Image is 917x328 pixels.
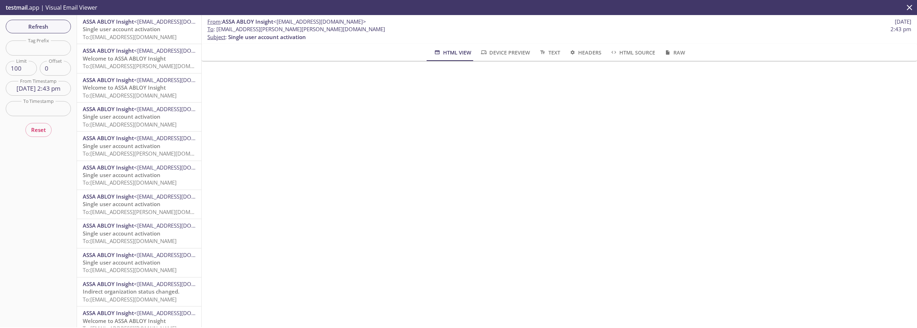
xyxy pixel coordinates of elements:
span: HTML Source [610,48,655,57]
span: Raw [664,48,685,57]
span: Single user account activation [83,113,160,120]
div: ASSA ABLOY Insight<[EMAIL_ADDRESS][DOMAIN_NAME]>Single user account activationTo:[EMAIL_ADDRESS][... [77,161,201,190]
span: <[EMAIL_ADDRESS][DOMAIN_NAME]> [134,193,227,200]
div: ASSA ABLOY Insight<[EMAIL_ADDRESS][DOMAIN_NAME]>Single user account activationTo:[EMAIL_ADDRESS][... [77,219,201,248]
span: ASSA ABLOY Insight [83,222,134,229]
span: : [EMAIL_ADDRESS][PERSON_NAME][PERSON_NAME][DOMAIN_NAME] [207,25,385,33]
span: <[EMAIL_ADDRESS][DOMAIN_NAME]> [134,222,227,229]
span: : [207,18,366,25]
button: Reset [25,123,52,137]
div: ASSA ABLOY Insight<[EMAIL_ADDRESS][DOMAIN_NAME]>Welcome to ASSA ABLOY InsightTo:[EMAIL_ADDRESS][D... [77,73,201,102]
span: Welcome to ASSA ABLOY Insight [83,317,166,324]
div: ASSA ABLOY Insight<[EMAIL_ADDRESS][DOMAIN_NAME]>Indirect organization status changed.To:[EMAIL_AD... [77,277,201,306]
span: <[EMAIL_ADDRESS][DOMAIN_NAME]> [134,18,227,25]
span: <[EMAIL_ADDRESS][DOMAIN_NAME]> [134,309,227,317]
span: <[EMAIL_ADDRESS][DOMAIN_NAME]> [134,251,227,258]
span: Refresh [11,22,65,31]
span: Text [539,48,560,57]
span: Single user account activation [83,142,160,149]
span: To [207,25,213,33]
span: [DATE] [895,18,911,25]
span: To: [EMAIL_ADDRESS][DOMAIN_NAME] [83,237,177,244]
span: ASSA ABLOY Insight [83,18,134,25]
span: <[EMAIL_ADDRESS][DOMAIN_NAME]> [134,76,227,84]
span: To: [EMAIL_ADDRESS][PERSON_NAME][DOMAIN_NAME] [83,208,218,215]
span: <[EMAIL_ADDRESS][DOMAIN_NAME]> [134,134,227,142]
span: Single user account activation [228,33,306,41]
span: Single user account activation [83,25,160,33]
span: To: [EMAIL_ADDRESS][DOMAIN_NAME] [83,33,177,41]
span: Indirect organization status changed. [83,288,179,295]
span: ASSA ABLOY Insight [83,251,134,258]
button: Refresh [6,20,71,33]
span: <[EMAIL_ADDRESS][DOMAIN_NAME]> [134,105,227,113]
span: <[EMAIL_ADDRESS][DOMAIN_NAME]> [134,280,227,287]
span: To: [EMAIL_ADDRESS][DOMAIN_NAME] [83,296,177,303]
span: Single user account activation [83,259,160,266]
span: ASSA ABLOY Insight [222,18,273,25]
span: Single user account activation [83,230,160,237]
span: To: [EMAIL_ADDRESS][PERSON_NAME][DOMAIN_NAME] [83,150,218,157]
span: To: [EMAIL_ADDRESS][DOMAIN_NAME] [83,121,177,128]
span: ASSA ABLOY Insight [83,47,134,54]
span: Subject [207,33,225,41]
span: HTML View [433,48,471,57]
span: To: [EMAIL_ADDRESS][DOMAIN_NAME] [83,92,177,99]
span: ASSA ABLOY Insight [83,193,134,200]
span: Welcome to ASSA ABLOY Insight [83,84,166,91]
span: To: [EMAIL_ADDRESS][DOMAIN_NAME] [83,266,177,274]
span: ASSA ABLOY Insight [83,280,134,287]
span: Headers [569,48,601,57]
span: ASSA ABLOY Insight [83,164,134,171]
span: testmail [6,4,28,11]
span: Device Preview [480,48,530,57]
span: Reset [31,125,46,134]
span: 2:43 pm [890,25,911,33]
span: Single user account activation [83,200,160,208]
div: ASSA ABLOY Insight<[EMAIL_ADDRESS][DOMAIN_NAME]>Single user account activationTo:[EMAIL_ADDRESS][... [77,190,201,219]
span: ASSA ABLOY Insight [83,309,134,317]
span: ASSA ABLOY Insight [83,76,134,84]
span: Single user account activation [83,171,160,179]
span: From [207,18,221,25]
div: ASSA ABLOY Insight<[EMAIL_ADDRESS][DOMAIN_NAME]>Single user account activationTo:[EMAIL_ADDRESS][... [77,103,201,131]
span: To: [EMAIL_ADDRESS][PERSON_NAME][DOMAIN_NAME] [83,62,218,70]
span: Welcome to ASSA ABLOY Insight [83,55,166,62]
p: : [207,25,911,41]
div: ASSA ABLOY Insight<[EMAIL_ADDRESS][DOMAIN_NAME]>Welcome to ASSA ABLOY InsightTo:[EMAIL_ADDRESS][P... [77,44,201,73]
span: To: [EMAIL_ADDRESS][DOMAIN_NAME] [83,179,177,186]
div: ASSA ABLOY Insight<[EMAIL_ADDRESS][DOMAIN_NAME]>Single user account activationTo:[EMAIL_ADDRESS][... [77,15,201,44]
span: <[EMAIL_ADDRESS][DOMAIN_NAME]> [273,18,366,25]
div: ASSA ABLOY Insight<[EMAIL_ADDRESS][DOMAIN_NAME]>Single user account activationTo:[EMAIL_ADDRESS][... [77,132,201,160]
span: <[EMAIL_ADDRESS][DOMAIN_NAME]> [134,47,227,54]
span: ASSA ABLOY Insight [83,134,134,142]
span: <[EMAIL_ADDRESS][DOMAIN_NAME]> [134,164,227,171]
span: ASSA ABLOY Insight [83,105,134,113]
div: ASSA ABLOY Insight<[EMAIL_ADDRESS][DOMAIN_NAME]>Single user account activationTo:[EMAIL_ADDRESS][... [77,248,201,277]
